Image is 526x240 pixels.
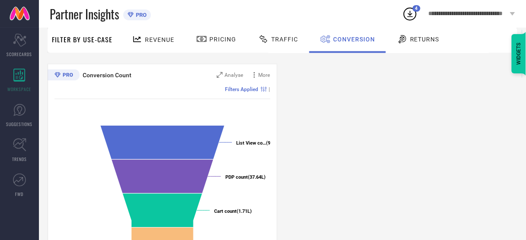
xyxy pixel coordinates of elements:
div: Premium [48,69,80,82]
span: FWD [16,191,24,197]
span: Filter By Use-Case [52,34,112,44]
tspan: Cart count [214,209,237,215]
svg: Zoom [217,72,223,78]
span: WORKSPACE [8,86,32,92]
span: Conversion [333,36,375,43]
tspan: PDP count [225,175,248,180]
text: (37.64L) [225,175,266,180]
span: Analyse [225,72,244,78]
span: PRO [134,12,147,18]
span: Revenue [145,36,174,43]
div: Open download list [402,6,418,22]
span: 4 [415,6,418,11]
tspan: List View co… [236,141,266,146]
span: SUGGESTIONS [6,121,33,127]
text: (9.01Cr) [236,141,283,146]
span: Partner Insights [50,5,119,23]
span: TRENDS [12,156,27,162]
span: Conversion Count [83,72,131,79]
span: Pricing [209,36,236,43]
span: SCORECARDS [7,51,32,57]
span: Filters Applied [225,86,259,92]
text: (1.71L) [214,209,252,215]
span: More [259,72,270,78]
span: Returns [410,36,439,43]
span: | [269,86,270,92]
span: Traffic [271,36,298,43]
